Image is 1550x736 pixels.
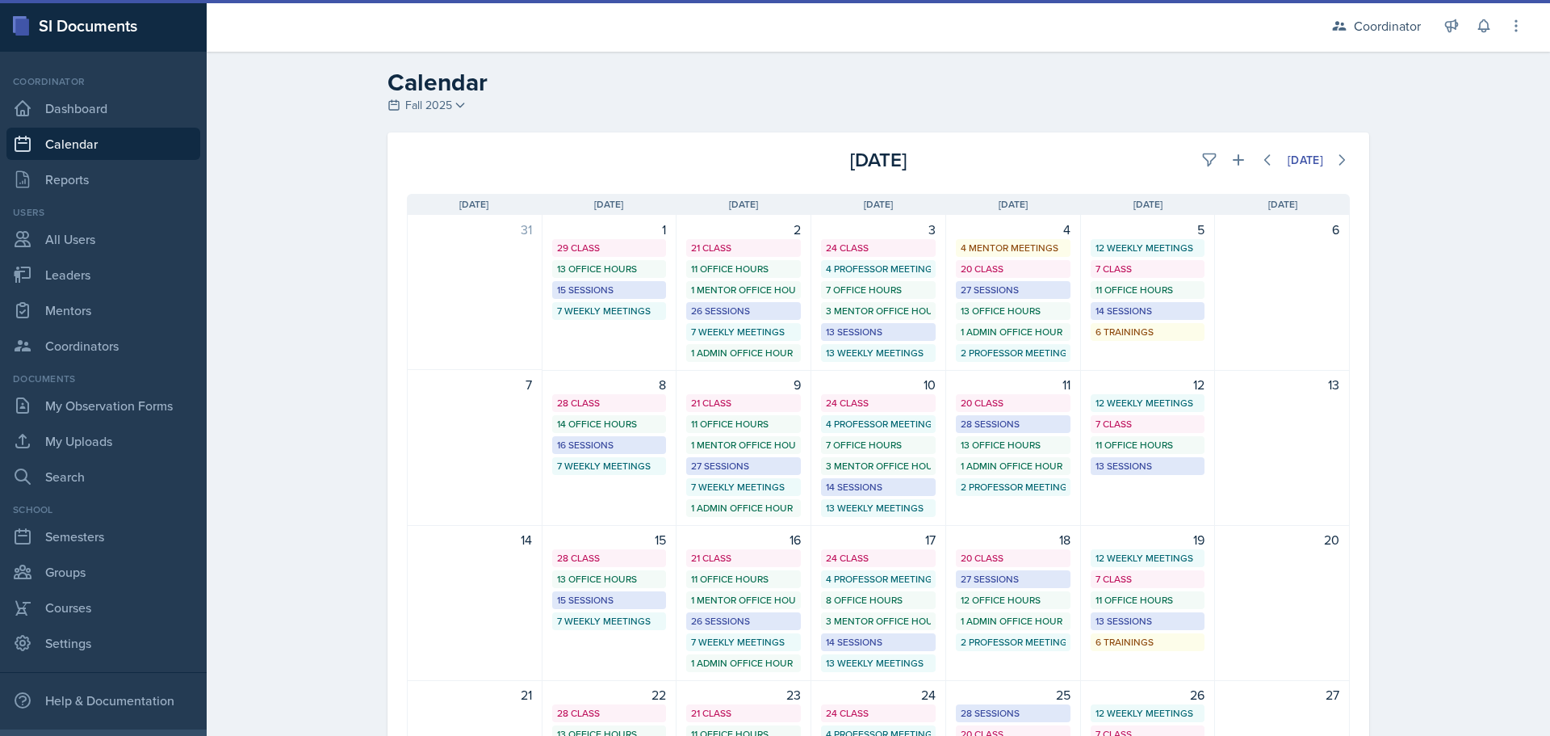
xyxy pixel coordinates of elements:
[6,389,200,422] a: My Observation Forms
[956,685,1070,704] div: 25
[826,551,931,566] div: 24 Class
[1095,438,1200,452] div: 11 Office Hours
[1095,283,1200,297] div: 11 Office Hours
[557,459,662,473] div: 7 Weekly Meetings
[826,304,931,318] div: 3 Mentor Office Hours
[691,656,796,671] div: 1 Admin Office Hour
[1095,304,1200,318] div: 14 Sessions
[1095,417,1200,431] div: 7 Class
[864,197,893,212] span: [DATE]
[691,614,796,629] div: 26 Sessions
[417,375,532,394] div: 7
[6,294,200,326] a: Mentors
[961,396,1066,410] div: 20 Class
[961,304,1066,318] div: 13 Office Hours
[826,480,931,494] div: 14 Sessions
[691,551,796,566] div: 21 Class
[821,220,936,239] div: 3
[729,197,758,212] span: [DATE]
[961,346,1066,360] div: 2 Professor Meetings
[557,551,662,566] div: 28 Class
[1095,706,1200,721] div: 12 Weekly Meetings
[557,283,662,297] div: 15 Sessions
[405,97,452,114] span: Fall 2025
[961,325,1066,339] div: 1 Admin Office Hour
[557,706,662,721] div: 28 Class
[686,220,801,239] div: 2
[1288,154,1323,166] div: [DATE]
[6,223,200,255] a: All Users
[826,501,931,515] div: 13 Weekly Meetings
[961,480,1066,494] div: 2 Professor Meetings
[1091,685,1205,704] div: 26
[1225,220,1339,239] div: 6
[417,220,532,239] div: 31
[557,417,662,431] div: 14 Office Hours
[1225,375,1339,394] div: 13
[961,551,1066,566] div: 20 Class
[557,614,662,629] div: 7 Weekly Meetings
[686,685,801,704] div: 23
[961,572,1066,587] div: 27 Sessions
[1133,197,1162,212] span: [DATE]
[1095,551,1200,566] div: 12 Weekly Meetings
[821,530,936,549] div: 17
[956,530,1070,549] div: 18
[1095,635,1200,650] div: 6 Trainings
[961,262,1066,276] div: 20 Class
[826,656,931,671] div: 13 Weekly Meetings
[691,417,796,431] div: 11 Office Hours
[1091,530,1205,549] div: 19
[6,259,200,291] a: Leaders
[999,197,1028,212] span: [DATE]
[961,635,1066,650] div: 2 Professor Meetings
[691,572,796,587] div: 11 Office Hours
[826,241,931,255] div: 24 Class
[1095,396,1200,410] div: 12 Weekly Meetings
[1277,146,1334,174] button: [DATE]
[961,706,1066,721] div: 28 Sessions
[6,503,200,517] div: School
[6,128,200,160] a: Calendar
[1091,220,1205,239] div: 5
[557,241,662,255] div: 29 Class
[557,438,662,452] div: 16 Sessions
[6,372,200,386] div: Documents
[821,375,936,394] div: 10
[557,593,662,608] div: 15 Sessions
[6,461,200,493] a: Search
[826,325,931,339] div: 13 Sessions
[6,627,200,659] a: Settings
[6,205,200,220] div: Users
[6,556,200,588] a: Groups
[826,417,931,431] div: 4 Professor Meetings
[691,325,796,339] div: 7 Weekly Meetings
[826,438,931,452] div: 7 Office Hours
[821,685,936,704] div: 24
[6,425,200,457] a: My Uploads
[1095,572,1200,587] div: 7 Class
[459,197,488,212] span: [DATE]
[557,396,662,410] div: 28 Class
[594,197,623,212] span: [DATE]
[961,593,1066,608] div: 12 Office Hours
[961,283,1066,297] div: 27 Sessions
[1091,375,1205,394] div: 12
[961,459,1066,473] div: 1 Admin Office Hour
[956,375,1070,394] div: 11
[1268,197,1297,212] span: [DATE]
[6,684,200,717] div: Help & Documentation
[1095,241,1200,255] div: 12 Weekly Meetings
[691,593,796,608] div: 1 Mentor Office Hour
[417,685,532,704] div: 21
[417,530,532,549] div: 14
[6,74,200,89] div: Coordinator
[6,163,200,196] a: Reports
[826,614,931,629] div: 3 Mentor Office Hours
[6,330,200,362] a: Coordinators
[826,262,931,276] div: 4 Professor Meetings
[691,459,796,473] div: 27 Sessions
[557,304,662,318] div: 7 Weekly Meetings
[691,635,796,650] div: 7 Weekly Meetings
[961,438,1066,452] div: 13 Office Hours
